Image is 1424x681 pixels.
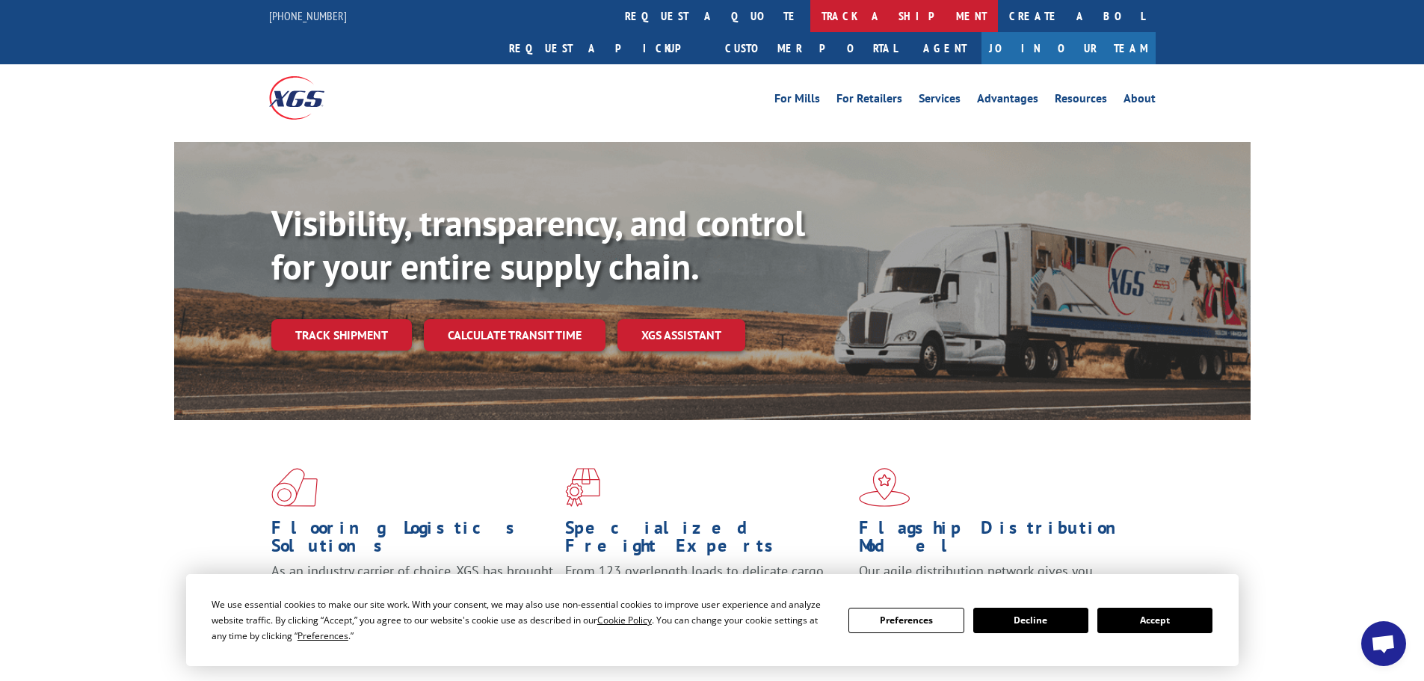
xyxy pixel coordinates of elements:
[271,319,412,351] a: Track shipment
[1055,93,1107,109] a: Resources
[1361,621,1406,666] a: Open chat
[981,32,1156,64] a: Join Our Team
[774,93,820,109] a: For Mills
[977,93,1038,109] a: Advantages
[836,93,902,109] a: For Retailers
[271,562,553,615] span: As an industry carrier of choice, XGS has brought innovation and dedication to flooring logistics...
[714,32,908,64] a: Customer Portal
[498,32,714,64] a: Request a pickup
[269,8,347,23] a: [PHONE_NUMBER]
[859,519,1141,562] h1: Flagship Distribution Model
[565,468,600,507] img: xgs-icon-focused-on-flooring-red
[908,32,981,64] a: Agent
[565,562,848,629] p: From 123 overlength loads to delicate cargo, our experienced staff knows the best way to move you...
[186,574,1239,666] div: Cookie Consent Prompt
[597,614,652,626] span: Cookie Policy
[1097,608,1212,633] button: Accept
[424,319,605,351] a: Calculate transit time
[973,608,1088,633] button: Decline
[1124,93,1156,109] a: About
[565,519,848,562] h1: Specialized Freight Experts
[298,629,348,642] span: Preferences
[271,200,805,289] b: Visibility, transparency, and control for your entire supply chain.
[859,468,910,507] img: xgs-icon-flagship-distribution-model-red
[859,562,1134,597] span: Our agile distribution network gives you nationwide inventory management on demand.
[919,93,961,109] a: Services
[212,597,830,644] div: We use essential cookies to make our site work. With your consent, we may also use non-essential ...
[271,468,318,507] img: xgs-icon-total-supply-chain-intelligence-red
[617,319,745,351] a: XGS ASSISTANT
[271,519,554,562] h1: Flooring Logistics Solutions
[848,608,964,633] button: Preferences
